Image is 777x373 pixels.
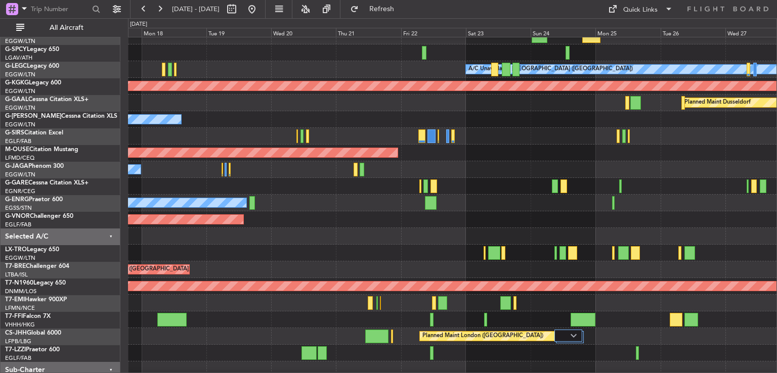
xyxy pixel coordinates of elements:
span: G-ENRG [5,197,29,203]
input: Trip Number [31,2,89,17]
div: Wed 20 [271,28,336,37]
a: LGAV/ATH [5,54,32,62]
span: T7-EMI [5,297,25,303]
span: G-[PERSON_NAME] [5,113,61,119]
a: G-ENRGPraetor 600 [5,197,63,203]
a: G-[PERSON_NAME]Cessna Citation XLS [5,113,117,119]
a: T7-LZZIPraetor 600 [5,347,60,353]
a: EGGW/LTN [5,104,35,112]
span: T7-LZZI [5,347,26,353]
a: EGGW/LTN [5,71,35,78]
a: G-GARECessna Citation XLS+ [5,180,89,186]
a: DNMM/LOS [5,288,36,295]
span: T7-BRE [5,263,26,269]
div: Sun 24 [531,28,595,37]
a: LX-TROLegacy 650 [5,247,59,253]
span: G-SIRS [5,130,24,136]
span: T7-FFI [5,313,23,319]
span: [DATE] - [DATE] [172,5,220,14]
span: All Aircraft [26,24,107,31]
a: VHHH/HKG [5,321,35,329]
div: Sat 23 [466,28,531,37]
span: G-GARE [5,180,28,186]
span: G-VNOR [5,213,30,219]
a: M-OUSECitation Mustang [5,147,78,153]
a: T7-EMIHawker 900XP [5,297,67,303]
a: G-GAALCessna Citation XLS+ [5,97,89,103]
span: G-LEGC [5,63,27,69]
a: LFMD/CEQ [5,154,34,162]
a: EGGW/LTN [5,121,35,128]
a: EGGW/LTN [5,87,35,95]
span: M-OUSE [5,147,29,153]
span: CS-JHH [5,330,27,336]
a: EGLF/FAB [5,354,31,362]
div: Mon 18 [142,28,206,37]
div: Tue 19 [206,28,271,37]
img: arrow-gray.svg [571,334,577,338]
span: LX-TRO [5,247,27,253]
div: Tue 26 [661,28,725,37]
a: G-SIRSCitation Excel [5,130,63,136]
a: CS-JHHGlobal 6000 [5,330,61,336]
div: [DATE] [130,20,147,29]
span: Refresh [361,6,403,13]
button: All Aircraft [11,20,110,36]
span: T7-N1960 [5,280,33,286]
a: EGGW/LTN [5,254,35,262]
div: Planned Maint London ([GEOGRAPHIC_DATA]) [422,329,543,344]
a: G-JAGAPhenom 300 [5,163,64,169]
div: Thu 21 [336,28,401,37]
div: Planned Maint Dusseldorf [684,95,751,110]
span: G-SPCY [5,46,27,53]
a: G-VNORChallenger 650 [5,213,73,219]
a: G-KGKGLegacy 600 [5,80,61,86]
div: Grounded Warsaw ([GEOGRAPHIC_DATA]) [79,262,190,277]
div: A/C Unavailable [GEOGRAPHIC_DATA] ([GEOGRAPHIC_DATA]) [468,62,633,77]
a: LFPB/LBG [5,338,31,345]
a: EGSS/STN [5,204,32,212]
a: LFMN/NCE [5,304,35,312]
a: G-SPCYLegacy 650 [5,46,59,53]
a: LTBA/ISL [5,271,28,278]
div: Quick Links [623,5,658,15]
a: EGLF/FAB [5,137,31,145]
a: T7-N1960Legacy 650 [5,280,66,286]
button: Quick Links [603,1,678,17]
a: T7-BREChallenger 604 [5,263,69,269]
a: EGGW/LTN [5,37,35,45]
a: EGNR/CEG [5,188,35,195]
a: EGGW/LTN [5,171,35,178]
button: Refresh [346,1,406,17]
span: G-JAGA [5,163,28,169]
a: EGLF/FAB [5,221,31,228]
span: G-GAAL [5,97,28,103]
div: Fri 22 [401,28,466,37]
a: G-LEGCLegacy 600 [5,63,59,69]
a: T7-FFIFalcon 7X [5,313,51,319]
div: Mon 25 [595,28,660,37]
span: G-KGKG [5,80,29,86]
